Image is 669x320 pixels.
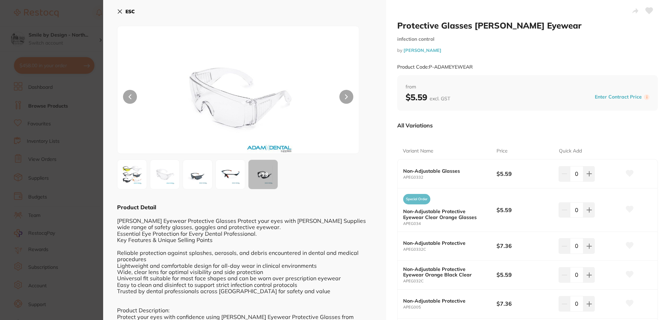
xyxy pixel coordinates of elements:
img: TUVZRVdFQVIuanBn [120,162,145,187]
img: MzIuanBn [185,162,210,187]
img: MDUuanBn [166,44,311,154]
p: Variant Name [403,148,433,155]
small: infection control [397,36,658,42]
b: Non-Adjustable Protective Eyewear Orange Black Clear [403,266,487,278]
small: APEG0332C [403,247,497,252]
b: $7.36 [497,300,553,307]
b: ESC [125,8,135,15]
small: APEG0332 [403,175,497,180]
b: $5.59 [497,170,553,178]
img: MDUuanBn [152,162,177,187]
b: Non-Adjustable Protective [403,240,487,246]
small: Product Code: P-ADAMEYEWEAR [397,64,473,70]
p: Quick Add [559,148,582,155]
button: ESC [117,6,135,17]
p: All Variations [397,122,433,129]
h2: Protective Glasses [PERSON_NAME] Eyewear [397,20,658,31]
small: APEG032C [403,279,497,283]
b: Non-Adjustable Glasses [403,168,487,174]
small: APEG005 [403,305,497,310]
span: from [406,84,649,91]
b: Product Detail [117,204,156,211]
b: Non-Adjustable Protective [403,298,487,304]
b: $7.36 [497,242,553,250]
span: Special Order [403,194,430,204]
b: $5.59 [497,206,553,214]
a: [PERSON_NAME] [403,47,441,53]
button: Enter Contract Price [593,94,644,100]
div: + 13 [248,160,278,189]
small: by [397,48,658,53]
b: Non-Adjustable Protective Eyewear Clear Orange Glasses [403,209,487,220]
label: i [644,94,649,100]
small: APEG034 [403,221,497,226]
span: excl. GST [430,95,450,102]
button: +13 [248,159,278,189]
p: Price [497,148,508,155]
b: $5.59 [497,271,553,279]
b: $5.59 [406,92,450,102]
img: MzJDLmpwZw [218,162,243,187]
